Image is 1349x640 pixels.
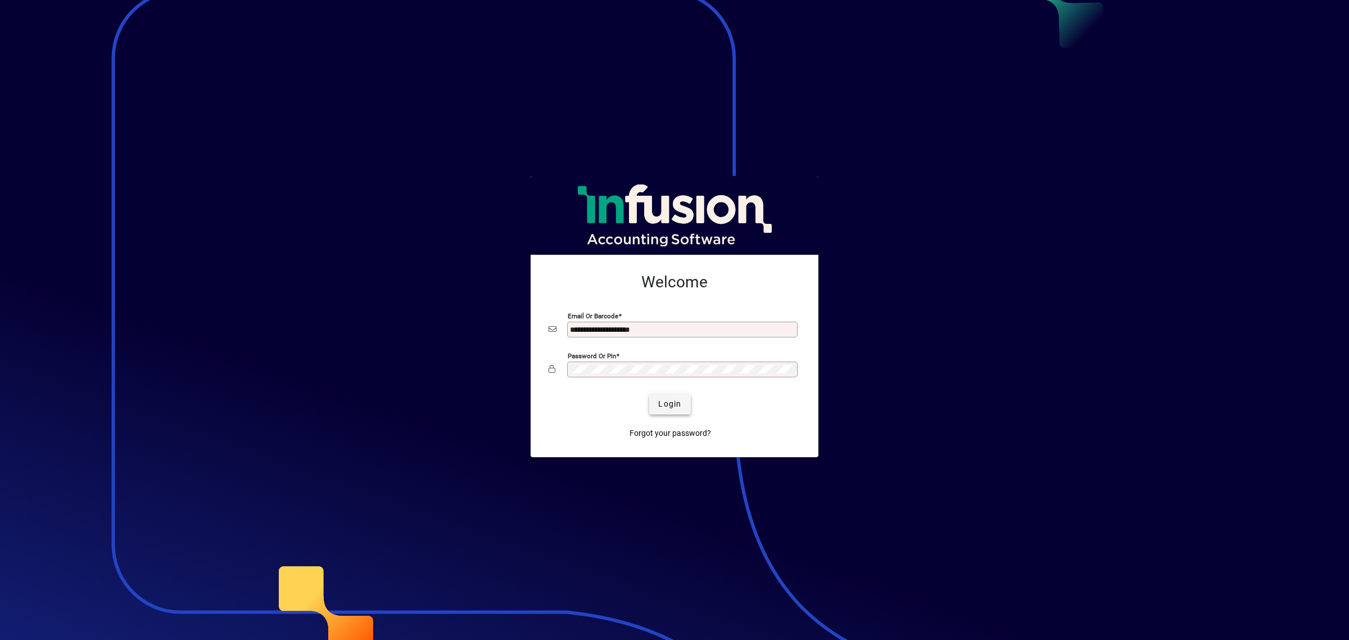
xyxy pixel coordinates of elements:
[568,351,616,359] mat-label: Password or Pin
[625,423,716,444] a: Forgot your password?
[630,427,711,439] span: Forgot your password?
[649,394,690,414] button: Login
[568,312,618,319] mat-label: Email or Barcode
[549,273,800,292] h2: Welcome
[658,398,681,410] span: Login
